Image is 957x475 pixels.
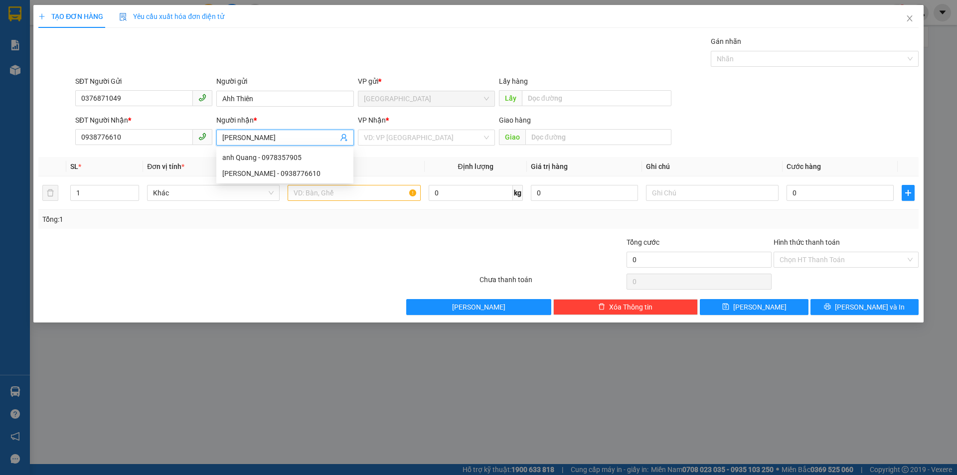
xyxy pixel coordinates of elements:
div: SĐT Người Nhận [75,115,212,126]
span: Xóa Thông tin [609,302,652,313]
span: Giao hàng [499,116,531,124]
span: Lấy hàng [499,77,528,85]
span: Cước hàng [787,162,821,170]
span: user-add [340,134,348,142]
span: plus [902,189,914,197]
span: [PERSON_NAME] [452,302,505,313]
div: [PERSON_NAME] - 0938776610 [222,168,347,179]
input: VD: Bàn, Ghế [288,185,420,201]
span: phone [198,94,206,102]
th: Ghi chú [642,157,783,176]
img: icon [119,13,127,21]
label: Gán nhãn [711,37,741,45]
span: [PERSON_NAME] [733,302,787,313]
span: printer [824,303,831,311]
span: Lấy [499,90,522,106]
input: Dọc đường [522,90,671,106]
button: deleteXóa Thông tin [553,299,698,315]
div: Tổng: 1 [42,214,369,225]
span: save [722,303,729,311]
button: printer[PERSON_NAME] và In [810,299,919,315]
button: [PERSON_NAME] [406,299,551,315]
div: Chưa thanh toán [478,274,626,292]
div: Anh Quảng - 0938776610 [216,165,353,181]
span: Đơn vị tính [147,162,184,170]
span: Khác [153,185,274,200]
input: 0 [531,185,638,201]
span: Tổng cước [627,238,659,246]
button: delete [42,185,58,201]
input: Dọc đường [525,129,671,145]
div: anh Quang - 0978357905 [216,150,353,165]
span: Giá trị hàng [531,162,568,170]
div: SĐT Người Gửi [75,76,212,87]
div: VP gửi [358,76,495,87]
span: plus [38,13,45,20]
span: Giao [499,129,525,145]
div: anh Quang - 0978357905 [222,152,347,163]
span: phone [198,133,206,141]
button: save[PERSON_NAME] [700,299,808,315]
span: [PERSON_NAME] và In [835,302,905,313]
span: VP Nhận [358,116,386,124]
button: Close [896,5,924,33]
span: delete [598,303,605,311]
button: plus [902,185,915,201]
span: kg [513,185,523,201]
span: Yêu cầu xuất hóa đơn điện tử [119,12,224,20]
span: SL [70,162,78,170]
label: Hình thức thanh toán [774,238,840,246]
span: Định lượng [458,162,493,170]
span: close [906,14,914,22]
div: Người nhận [216,115,353,126]
span: Đà Lạt [364,91,489,106]
div: Người gửi [216,76,353,87]
span: TẠO ĐƠN HÀNG [38,12,103,20]
input: Ghi Chú [646,185,779,201]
